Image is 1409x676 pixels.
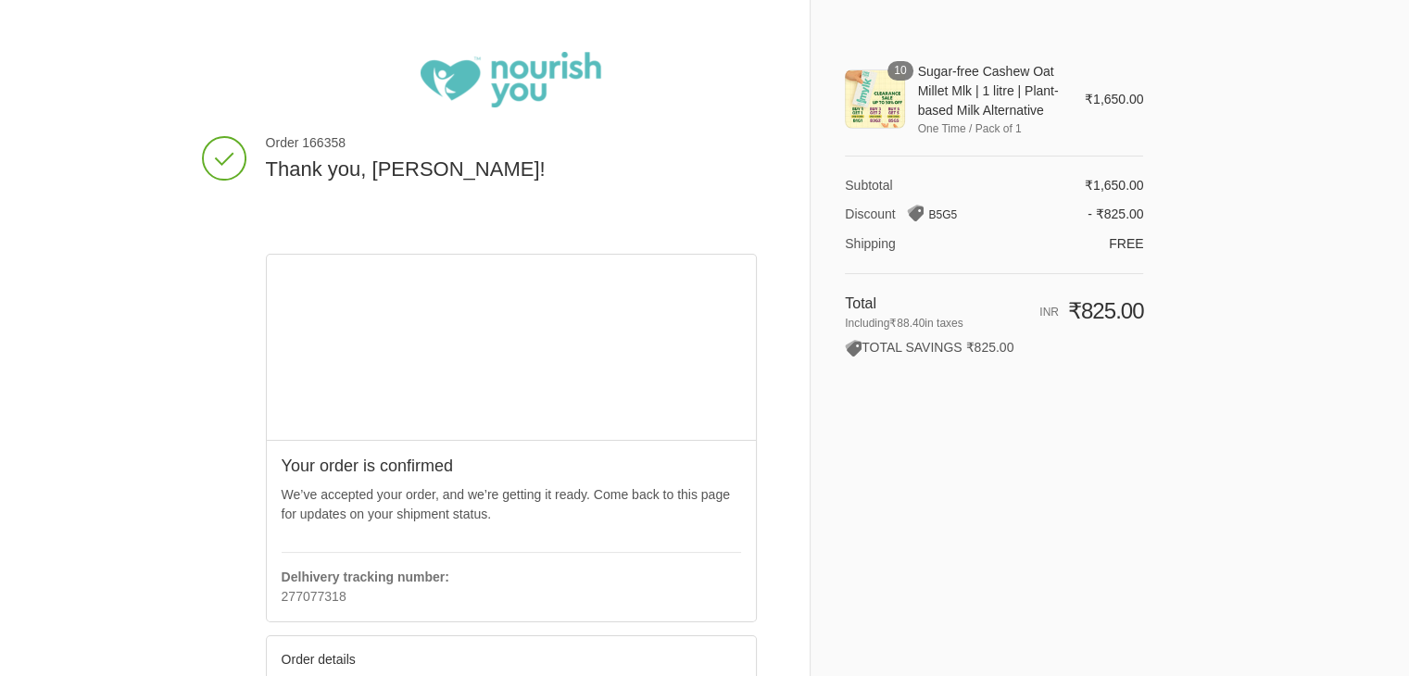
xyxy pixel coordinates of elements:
span: Order 166358 [266,133,758,153]
strong: Delhivery tracking number: [282,570,449,584]
span: Including in taxes [845,315,1017,332]
span: - ₹825.00 [1088,207,1143,221]
span: One Time / Pack of 1 [918,120,1059,137]
span: Discount [845,207,895,221]
iframe: Google map displaying pin point of shipping address: Kumbakonam, Tamil Nadu [267,255,758,440]
th: Subtotal [845,176,1017,195]
h2: Order details [282,651,511,668]
img: Nourish You [421,52,601,107]
span: 10 [887,61,912,81]
span: ₹1,650.00 [1085,92,1144,106]
span: ₹1,650.00 [1085,178,1144,193]
a: 277077318 [282,589,346,604]
span: Free [1109,236,1143,251]
span: ₹825.00 [965,340,1013,355]
span: ₹825.00 [1068,298,1144,323]
span: INR [1039,306,1059,319]
h2: Thank you, [PERSON_NAME]! [266,156,758,183]
span: Total [845,295,876,311]
div: Google map displaying pin point of shipping address: Kumbakonam, Tamil Nadu [267,255,757,440]
img: Sugar-free Cashew Oat Millet Mlk | 1 litre | Plant-based Milk Alternative - One Time / Pack of 1 [845,70,904,128]
span: Shipping [845,236,896,251]
p: We’ve accepted your order, and we’re getting it ready. Come back to this page for updates on your... [282,485,742,524]
span: Sugar-free Cashew Oat Millet Mlk | 1 litre | Plant-based Milk Alternative [918,62,1059,120]
h2: Your order is confirmed [282,456,742,477]
span: TOTAL SAVINGS [845,340,962,355]
span: ₹88.40 [889,317,925,330]
span: B5G5 [928,208,957,221]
